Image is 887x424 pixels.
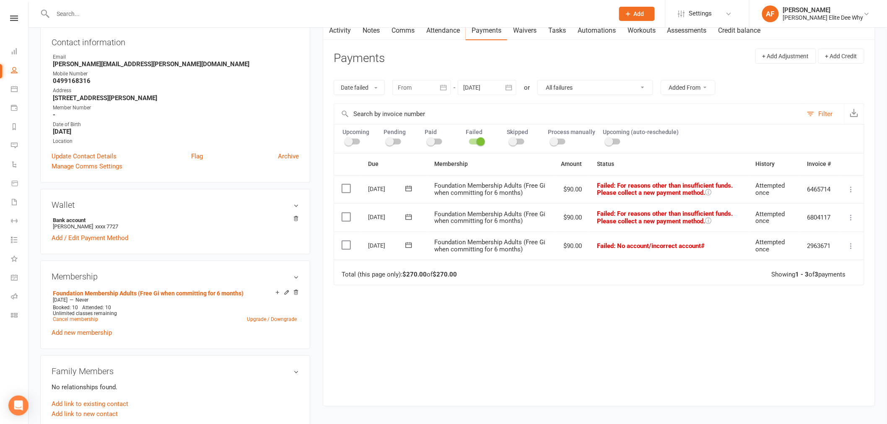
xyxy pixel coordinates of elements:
[597,182,733,197] span: : For reasons other than insufficient funds. Please collect a new payment method.
[772,271,846,278] div: Showing of payments
[11,43,28,62] a: Dashboard
[524,83,530,93] div: or
[818,49,864,64] button: + Add Credit
[783,14,864,21] div: [PERSON_NAME] Elite Dee Why
[75,297,88,303] span: Never
[11,269,28,288] a: General attendance kiosk mode
[748,153,800,175] th: History
[53,111,299,119] strong: -
[384,129,417,135] label: Pending
[53,60,299,68] strong: [PERSON_NAME][EMAIL_ADDRESS][PERSON_NAME][DOMAIN_NAME]
[800,153,839,175] th: Invoice #
[597,182,733,197] span: Failed
[52,399,128,409] a: Add link to existing contact
[425,129,458,135] label: Paid
[52,34,299,47] h3: Contact information
[634,10,644,17] span: Add
[11,99,28,118] a: Payments
[762,5,779,22] div: AF
[192,151,203,161] a: Flag
[53,121,299,129] div: Date of Birth
[597,242,705,250] span: Failed
[53,70,299,78] div: Mobile Number
[800,203,839,232] td: 6804117
[386,21,420,40] a: Comms
[554,175,590,204] td: $90.00
[622,21,661,40] a: Workouts
[614,242,705,250] span: : No account/incorrect account#
[52,161,122,171] a: Manage Comms Settings
[402,271,427,278] strong: $270.00
[803,104,844,124] button: Filter
[572,21,622,40] a: Automations
[278,151,299,161] a: Archive
[247,316,297,322] a: Upgrade / Downgrade
[52,409,118,419] a: Add link to new contact
[52,233,128,243] a: Add / Edit Payment Method
[53,104,299,112] div: Member Number
[434,182,545,196] span: Foundation Membership Adults (Free Gi when committing for 6 months)
[756,182,785,196] span: Attempted once
[689,4,712,23] span: Settings
[783,6,864,14] div: [PERSON_NAME]
[548,129,595,135] label: Process manually
[334,80,385,95] button: Date failed
[53,290,244,297] a: Foundation Membership Adults (Free Gi when committing for 6 months)
[819,109,833,119] div: Filter
[420,21,466,40] a: Attendance
[800,232,839,260] td: 2963671
[357,21,386,40] a: Notes
[603,129,679,135] label: Upcoming (auto-reschedule)
[11,307,28,326] a: Class kiosk mode
[554,203,590,232] td: $90.00
[82,305,111,310] span: Attended: 10
[342,271,457,278] div: Total (this page only): of
[434,238,545,253] span: Foundation Membership Adults (Free Gi when committing for 6 months)
[51,297,299,303] div: —
[50,8,608,20] input: Search...
[52,329,112,336] a: Add new membership
[53,297,67,303] span: [DATE]
[368,182,407,195] div: [DATE]
[368,239,407,252] div: [DATE]
[11,80,28,99] a: Calendar
[53,87,299,95] div: Address
[52,272,299,281] h3: Membership
[53,137,299,145] div: Location
[590,153,748,175] th: Status
[507,21,542,40] a: Waivers
[713,21,767,40] a: Credit balance
[95,223,118,230] span: xxxx 7727
[11,288,28,307] a: Roll call kiosk mode
[554,153,590,175] th: Amount
[323,21,357,40] a: Activity
[53,217,295,223] strong: Bank account
[755,49,816,64] button: + Add Adjustment
[597,210,733,225] span: Failed
[796,271,809,278] strong: 1 - 3
[52,382,299,392] p: No relationships found.
[619,7,655,21] button: Add
[554,232,590,260] td: $90.00
[52,151,117,161] a: Update Contact Details
[11,62,28,80] a: People
[53,77,299,85] strong: 0499168316
[52,367,299,376] h3: Family Members
[53,94,299,102] strong: [STREET_ADDRESS][PERSON_NAME]
[11,175,28,194] a: Product Sales
[53,310,117,316] span: Unlimited classes remaining
[507,129,540,135] label: Skipped
[661,80,716,95] button: Added From
[434,210,545,225] span: Foundation Membership Adults (Free Gi when committing for 6 months)
[756,210,785,225] span: Attempted once
[342,129,376,135] label: Upcoming
[466,21,507,40] a: Payments
[756,238,785,253] span: Attempted once
[334,52,385,65] h3: Payments
[466,129,499,135] label: Failed
[53,316,98,322] a: Cancel membership
[11,250,28,269] a: What's New
[433,271,457,278] strong: $270.00
[800,175,839,204] td: 6465714
[334,104,803,124] input: Search by invoice number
